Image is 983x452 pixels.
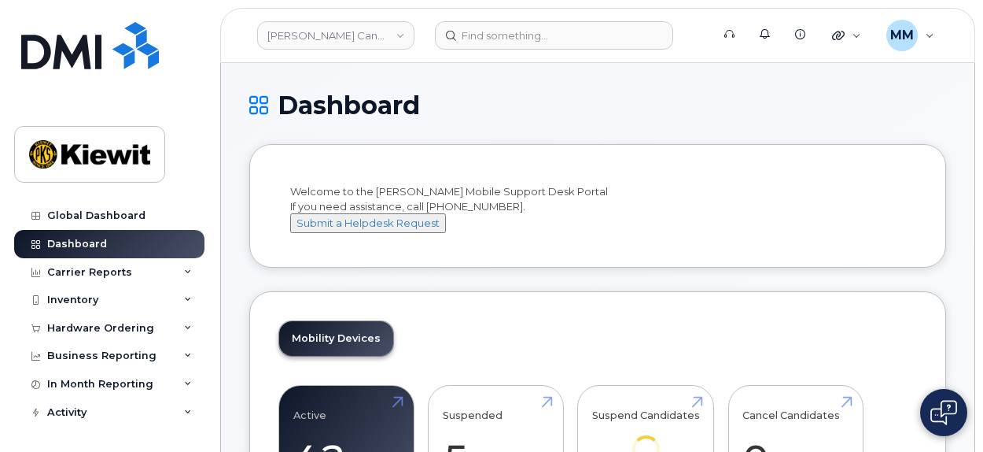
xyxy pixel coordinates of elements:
[290,213,446,233] button: Submit a Helpdesk Request
[290,217,446,229] a: Submit a Helpdesk Request
[279,321,393,356] a: Mobility Devices
[290,184,905,233] div: Welcome to the [PERSON_NAME] Mobile Support Desk Portal If you need assistance, call [PHONE_NUMBER].
[930,400,957,425] img: Open chat
[249,91,946,119] h1: Dashboard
